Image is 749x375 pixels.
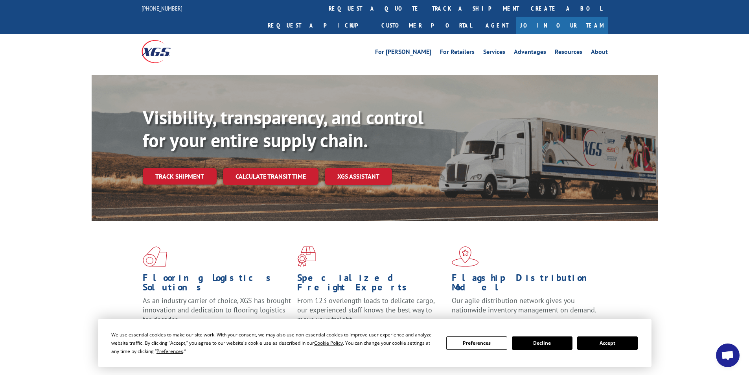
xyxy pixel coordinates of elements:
[143,105,423,152] b: Visibility, transparency, and control for your entire supply chain.
[446,336,507,350] button: Preferences
[297,296,446,331] p: From 123 overlength loads to delicate cargo, our experienced staff knows the best way to move you...
[325,168,392,185] a: XGS ASSISTANT
[555,49,582,57] a: Resources
[483,49,505,57] a: Services
[516,17,608,34] a: Join Our Team
[452,246,479,267] img: xgs-icon-flagship-distribution-model-red
[577,336,638,350] button: Accept
[452,296,596,314] span: Our agile distribution network gives you nationwide inventory management on demand.
[375,17,478,34] a: Customer Portal
[512,336,572,350] button: Decline
[98,319,651,367] div: Cookie Consent Prompt
[440,49,475,57] a: For Retailers
[142,4,182,12] a: [PHONE_NUMBER]
[478,17,516,34] a: Agent
[223,168,318,185] a: Calculate transit time
[297,273,446,296] h1: Specialized Freight Experts
[262,17,375,34] a: Request a pickup
[143,273,291,296] h1: Flooring Logistics Solutions
[591,49,608,57] a: About
[314,340,343,346] span: Cookie Policy
[143,168,217,185] a: Track shipment
[452,273,600,296] h1: Flagship Distribution Model
[143,296,291,324] span: As an industry carrier of choice, XGS has brought innovation and dedication to flooring logistics...
[297,246,316,267] img: xgs-icon-focused-on-flooring-red
[143,246,167,267] img: xgs-icon-total-supply-chain-intelligence-red
[716,344,740,367] a: Open chat
[156,348,183,355] span: Preferences
[514,49,546,57] a: Advantages
[375,49,431,57] a: For [PERSON_NAME]
[111,331,437,355] div: We use essential cookies to make our site work. With your consent, we may also use non-essential ...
